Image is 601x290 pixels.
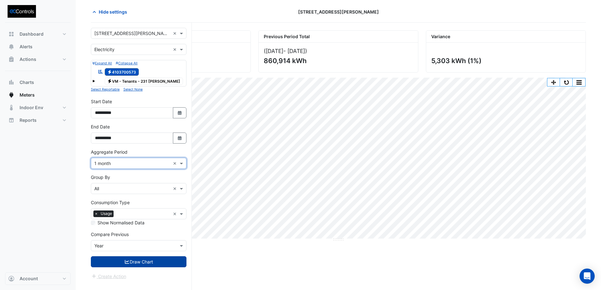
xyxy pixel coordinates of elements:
[8,44,15,50] app-icon: Alerts
[580,269,595,284] div: Open Intercom Messenger
[98,69,103,74] fa-icon: Reportable
[298,9,379,15] span: [STREET_ADDRESS][PERSON_NAME]
[99,9,127,15] span: Hide settings
[123,86,143,92] button: Select None
[107,69,112,74] fa-icon: Electricity
[107,79,112,84] fa-icon: Electricity
[91,87,120,92] small: Select Reportable
[173,30,178,37] span: Clear
[5,53,71,66] button: Actions
[5,76,71,89] button: Charts
[99,210,114,217] span: Usage
[259,31,418,43] div: Previous Period Total
[5,40,71,53] button: Alerts
[264,48,413,54] div: ([DATE] )
[116,60,138,66] button: Collapse All
[431,57,579,65] div: 5,303 kWh (1%)
[8,117,15,123] app-icon: Reports
[20,92,35,98] span: Meters
[5,28,71,40] button: Dashboard
[91,86,120,92] button: Select Reportable
[20,31,44,37] span: Dashboard
[283,48,305,54] span: - [DATE]
[92,61,112,65] small: Expand All
[547,78,560,86] button: Pan
[560,78,573,86] button: Reset
[20,117,37,123] span: Reports
[123,87,143,92] small: Select None
[91,98,112,105] label: Start Date
[264,57,412,65] div: 860,914 kWh
[20,104,43,111] span: Indoor Env
[105,68,139,76] span: 4103700573
[173,46,178,53] span: Clear
[8,79,15,86] app-icon: Charts
[91,149,127,155] label: Aggregate Period
[20,275,38,282] span: Account
[173,210,178,217] span: Clear
[8,5,36,18] img: Company Logo
[91,6,131,17] button: Hide settings
[177,135,183,141] fa-icon: Select Date
[426,31,586,43] div: Variance
[8,31,15,37] app-icon: Dashboard
[173,160,178,167] span: Clear
[5,272,71,285] button: Account
[20,44,32,50] span: Alerts
[573,78,585,86] button: More Options
[105,78,183,85] span: VM - Tenants - 231 [PERSON_NAME]
[177,110,183,115] fa-icon: Select Date
[5,89,71,101] button: Meters
[5,101,71,114] button: Indoor Env
[8,92,15,98] app-icon: Meters
[92,60,112,66] button: Expand All
[8,104,15,111] app-icon: Indoor Env
[116,61,138,65] small: Collapse All
[91,174,110,181] label: Group By
[97,219,144,226] label: Show Normalised Data
[91,273,127,278] app-escalated-ticket-create-button: Please draw the charts first
[93,210,99,217] span: ×
[20,79,34,86] span: Charts
[8,56,15,62] app-icon: Actions
[91,256,186,267] button: Draw Chart
[91,231,129,238] label: Compare Previous
[20,56,36,62] span: Actions
[91,123,110,130] label: End Date
[91,199,130,206] label: Consumption Type
[5,114,71,127] button: Reports
[173,185,178,192] span: Clear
